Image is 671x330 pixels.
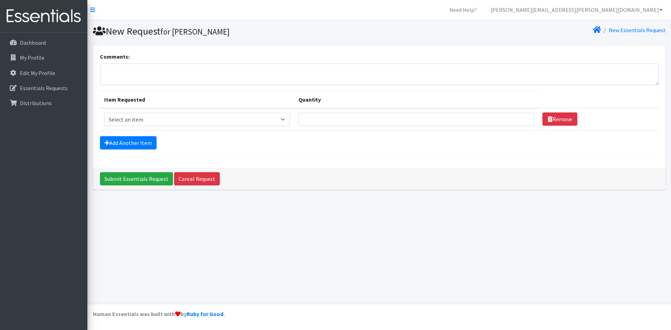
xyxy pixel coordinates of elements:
a: Dashboard [3,36,85,50]
p: Edit My Profile [20,69,55,76]
a: Remove [542,112,577,126]
a: Cancel Request [174,172,220,185]
a: Add Another Item [100,136,157,149]
a: [PERSON_NAME][EMAIL_ADDRESS][PERSON_NAME][DOMAIN_NAME] [485,3,668,17]
p: My Profile [20,54,44,61]
p: Essentials Requests [20,85,68,91]
p: Distributions [20,100,52,107]
label: Comments: [100,52,130,61]
p: Dashboard [20,39,46,46]
a: Distributions [3,96,85,110]
strong: Human Essentials was built with by . [93,310,225,317]
img: HumanEssentials [3,5,85,28]
a: Edit My Profile [3,66,85,80]
th: Item Requested [100,91,294,108]
th: Quantity [294,91,538,108]
a: New Essentials Request [609,27,666,34]
small: for [PERSON_NAME] [160,27,230,37]
h1: New Request [93,25,377,37]
a: Ruby for Good [187,310,223,317]
input: Submit Essentials Request [100,172,173,185]
a: My Profile [3,51,85,65]
a: Need Help? [444,3,482,17]
a: Essentials Requests [3,81,85,95]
